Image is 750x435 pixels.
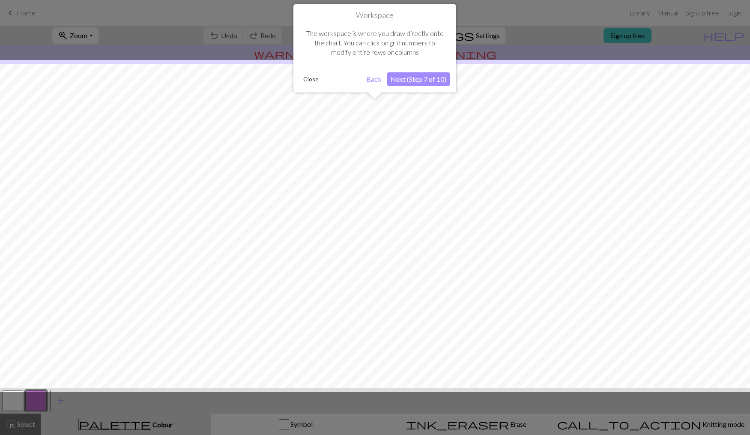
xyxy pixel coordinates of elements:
[387,72,450,86] button: Next (Step 7 of 10)
[300,11,450,20] h1: Workspace
[363,72,385,86] button: Back
[300,73,322,86] button: Close
[300,20,450,66] div: The workspace is where you draw directly onto the chart. You can click on grid numbers to modify ...
[293,4,456,92] div: Workspace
